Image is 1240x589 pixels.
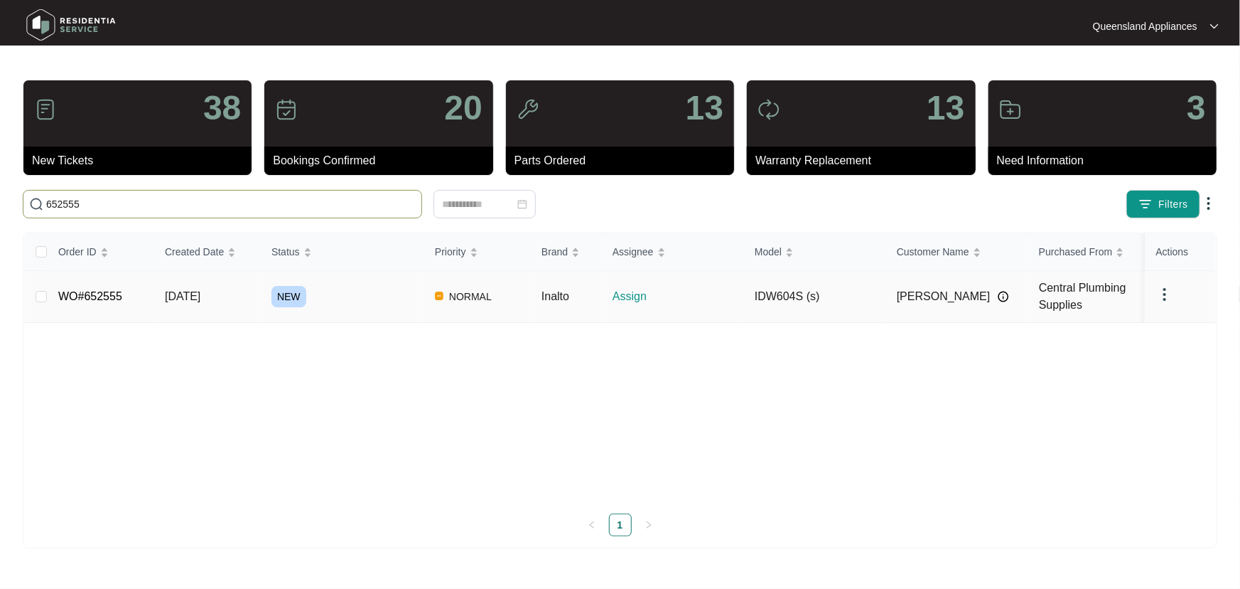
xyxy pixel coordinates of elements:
span: Brand [541,244,568,260]
img: Info icon [998,291,1009,302]
img: icon [517,98,539,121]
li: Previous Page [581,514,603,536]
th: Model [743,233,885,271]
li: 1 [609,514,632,536]
p: Parts Ordered [514,152,734,169]
a: WO#652555 [58,290,122,302]
img: dropdown arrow [1210,23,1219,30]
button: filter iconFilters [1126,190,1200,218]
p: 3 [1187,91,1206,125]
p: New Tickets [32,152,252,169]
th: Created Date [153,233,260,271]
th: Brand [530,233,601,271]
th: Status [260,233,424,271]
th: Assignee [601,233,743,271]
p: 38 [203,91,241,125]
p: 13 [686,91,723,125]
img: icon [758,98,780,121]
span: NORMAL [443,288,497,305]
th: Purchased From [1028,233,1170,271]
span: Status [271,244,300,260]
img: residentia service logo [21,4,121,46]
span: right [645,521,653,529]
th: Actions [1145,233,1216,271]
img: icon [275,98,298,121]
span: Created Date [165,244,224,260]
p: Need Information [997,152,1217,169]
img: icon [34,98,57,121]
p: 20 [444,91,482,125]
span: Customer Name [897,244,969,260]
span: Inalto [541,290,569,302]
button: right [637,514,660,536]
a: 1 [610,514,631,536]
p: Queensland Appliances [1093,19,1197,33]
span: Central Plumbing Supplies [1039,282,1126,311]
p: 13 [927,91,964,125]
span: Order ID [58,244,97,260]
span: Purchased From [1039,244,1112,260]
li: Next Page [637,514,660,536]
p: Warranty Replacement [755,152,975,169]
img: filter icon [1138,197,1153,211]
span: left [588,521,596,529]
span: Model [755,244,782,260]
th: Customer Name [885,233,1028,271]
span: [PERSON_NAME] [897,288,991,305]
span: Priority [435,244,466,260]
p: Bookings Confirmed [273,152,492,169]
input: Search by Order Id, Assignee Name, Customer Name, Brand and Model [46,196,416,212]
img: icon [999,98,1022,121]
img: search-icon [29,197,43,211]
span: [DATE] [165,290,200,302]
span: Assignee [613,244,654,260]
img: Vercel Logo [435,292,443,300]
span: Filters [1158,197,1188,212]
td: IDW604S (s) [743,271,885,323]
th: Priority [424,233,530,271]
span: NEW [271,286,306,307]
button: left [581,514,603,536]
img: dropdown arrow [1200,195,1217,212]
p: Assign [613,288,743,305]
img: dropdown arrow [1156,286,1173,303]
th: Order ID [47,233,153,271]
